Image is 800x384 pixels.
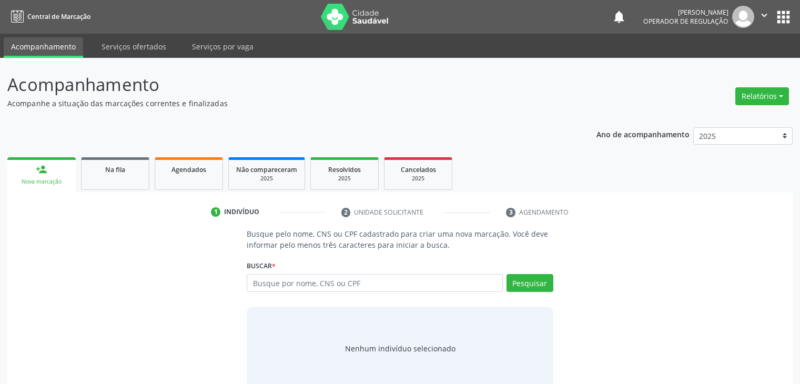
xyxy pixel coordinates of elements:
a: Central de Marcação [7,8,90,25]
p: Acompanhe a situação das marcações correntes e finalizadas [7,98,557,109]
div: Nova marcação [15,178,68,186]
button:  [754,6,774,28]
span: Agendados [171,165,206,174]
a: Serviços ofertados [94,37,174,56]
div: 2025 [392,175,444,183]
button: apps [774,8,793,26]
label: Buscar [247,258,276,274]
img: img [732,6,754,28]
button: Relatórios [735,87,789,105]
button: Pesquisar [507,274,553,292]
div: 1 [211,207,220,217]
div: 2025 [318,175,371,183]
div: person_add [36,164,47,175]
p: Busque pelo nome, CNS ou CPF cadastrado para criar uma nova marcação. Você deve informar pelo men... [247,228,553,250]
div: Nenhum indivíduo selecionado [345,343,455,354]
p: Acompanhamento [7,72,557,98]
span: Na fila [105,165,125,174]
a: Serviços por vaga [185,37,261,56]
span: Resolvidos [328,165,361,174]
span: Operador de regulação [643,17,728,26]
span: Cancelados [401,165,436,174]
button: notifications [612,9,626,24]
input: Busque por nome, CNS ou CPF [247,274,502,292]
span: Não compareceram [236,165,297,174]
a: Acompanhamento [4,37,83,58]
i:  [758,9,770,21]
div: [PERSON_NAME] [643,8,728,17]
span: Central de Marcação [27,12,90,21]
div: Indivíduo [224,207,259,217]
div: 2025 [236,175,297,183]
p: Ano de acompanhamento [596,127,690,140]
